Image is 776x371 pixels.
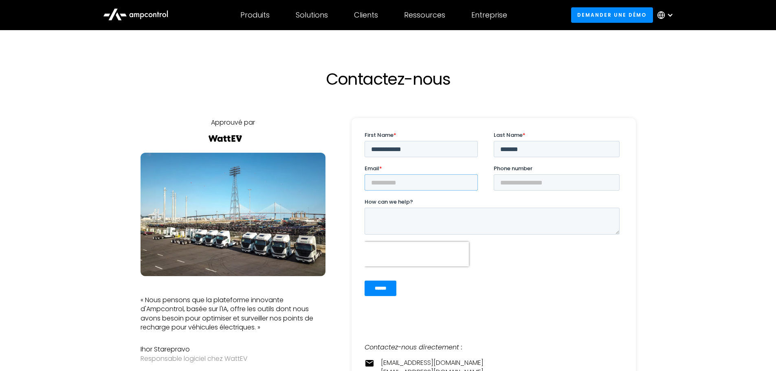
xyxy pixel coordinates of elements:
div: Clients [354,11,378,20]
a: [EMAIL_ADDRESS][DOMAIN_NAME] [381,358,484,367]
font: Ihor Starepravo [141,345,190,354]
img: Logo Watt EV réel [207,135,243,142]
div: Produits [240,11,270,20]
iframe: Formulaire 0 [365,131,623,310]
font: Solutions [296,10,328,20]
font: Contactez-nous directement : [365,342,462,352]
font: Responsable logiciel chez WattEV [141,354,248,363]
font: Demander une démo [577,11,646,18]
font: Produits [240,10,270,20]
font: Clients [354,10,378,20]
div: Ressources [404,11,445,20]
font: « Nous pensons que la plateforme innovante d'Ampcontrol, basée sur l'IA, offre les outils dont no... [141,295,313,332]
font: Approuvé par [211,118,255,127]
font: Entreprise [471,10,507,20]
div: Solutions [296,11,328,20]
font: Contactez-nous [326,68,451,90]
div: Entreprise [471,11,507,20]
font: Ressources [404,10,445,20]
a: Demander une démo [571,7,653,22]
